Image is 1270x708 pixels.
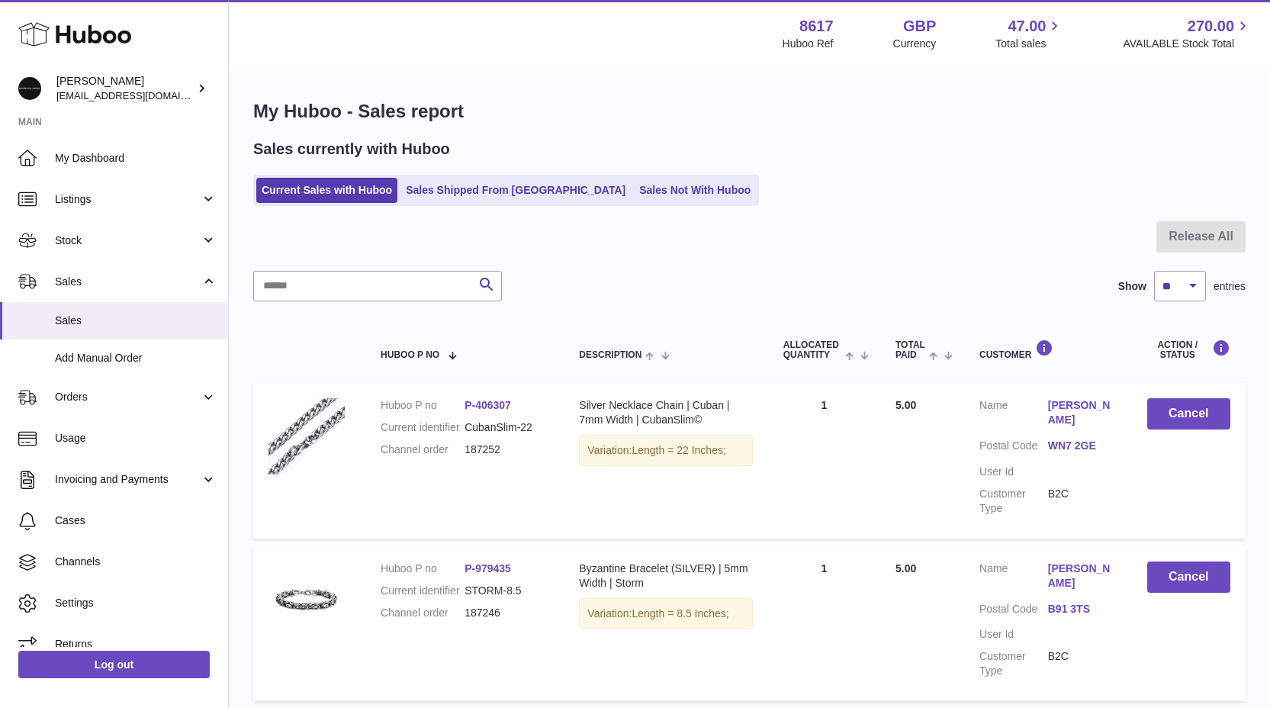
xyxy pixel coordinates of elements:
span: My Dashboard [55,151,217,166]
dt: Channel order [381,606,465,620]
div: Huboo Ref [783,37,834,51]
dd: STORM-8.5 [465,584,548,598]
dd: 187252 [465,443,548,457]
dd: CubanSlim-22 [465,420,548,435]
div: [PERSON_NAME] [56,74,194,103]
td: 1 [768,546,880,701]
dt: Postal Code [979,602,1048,620]
span: Returns [55,637,217,652]
dt: Current identifier [381,420,465,435]
div: Byzantine Bracelet (SILVER) | 5mm Width | Storm [579,562,752,591]
dd: B2C [1048,649,1117,678]
a: 47.00 Total sales [995,16,1063,51]
a: Sales Not With Huboo [634,178,756,203]
strong: 8617 [799,16,834,37]
img: Silver-Byzantine-Bracelet.jpeg [268,562,345,638]
a: [PERSON_NAME] [1048,562,1117,591]
a: Log out [18,651,210,678]
div: Action / Status [1147,340,1231,360]
span: Usage [55,431,217,446]
dt: Huboo P no [381,562,465,576]
img: Cuban.jpg [268,398,345,475]
button: Cancel [1147,562,1231,593]
dt: Customer Type [979,487,1048,516]
span: Total sales [995,37,1063,51]
span: Length = 22 Inches; [632,444,725,456]
span: Invoicing and Payments [55,472,201,487]
dd: B2C [1048,487,1117,516]
span: Add Manual Order [55,351,217,365]
a: [PERSON_NAME] [1048,398,1117,427]
div: Variation: [579,435,752,466]
span: Channels [55,555,217,569]
dt: Customer Type [979,649,1048,678]
strong: GBP [903,16,936,37]
span: 5.00 [895,562,916,574]
span: Description [579,350,641,360]
span: 5.00 [895,399,916,411]
span: entries [1214,279,1246,294]
a: P-979435 [465,562,511,574]
span: Listings [55,192,201,207]
span: Orders [55,390,201,404]
span: AVAILABLE Stock Total [1123,37,1252,51]
span: Stock [55,233,201,248]
h2: Sales currently with Huboo [253,139,450,159]
a: P-406307 [465,399,511,411]
div: Silver Necklace Chain | Cuban | 7mm Width | CubanSlim© [579,398,752,427]
dd: 187246 [465,606,548,620]
dt: User Id [979,627,1048,642]
div: Customer [979,340,1116,360]
dt: Channel order [381,443,465,457]
span: Length = 8.5 Inches; [632,607,728,619]
span: [EMAIL_ADDRESS][DOMAIN_NAME] [56,89,224,101]
span: Cases [55,513,217,528]
h1: My Huboo - Sales report [253,99,1246,124]
dt: Postal Code [979,439,1048,457]
a: Sales Shipped From [GEOGRAPHIC_DATA] [400,178,631,203]
img: hello@alfredco.com [18,77,41,100]
dt: Name [979,562,1048,594]
span: Total paid [895,340,925,360]
a: Current Sales with Huboo [256,178,397,203]
span: ALLOCATED Quantity [783,340,841,360]
span: 47.00 [1008,16,1046,37]
span: 270.00 [1188,16,1234,37]
span: Settings [55,596,217,610]
td: 1 [768,383,880,538]
span: Sales [55,314,217,328]
a: WN7 2GE [1048,439,1117,453]
div: Currency [893,37,937,51]
a: B91 3TS [1048,602,1117,616]
label: Show [1118,279,1146,294]
dt: Name [979,398,1048,431]
a: 270.00 AVAILABLE Stock Total [1123,16,1252,51]
dt: Huboo P no [381,398,465,413]
dt: User Id [979,465,1048,479]
dt: Current identifier [381,584,465,598]
div: Variation: [579,598,752,629]
button: Cancel [1147,398,1231,430]
span: Sales [55,275,201,289]
span: Huboo P no [381,350,439,360]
